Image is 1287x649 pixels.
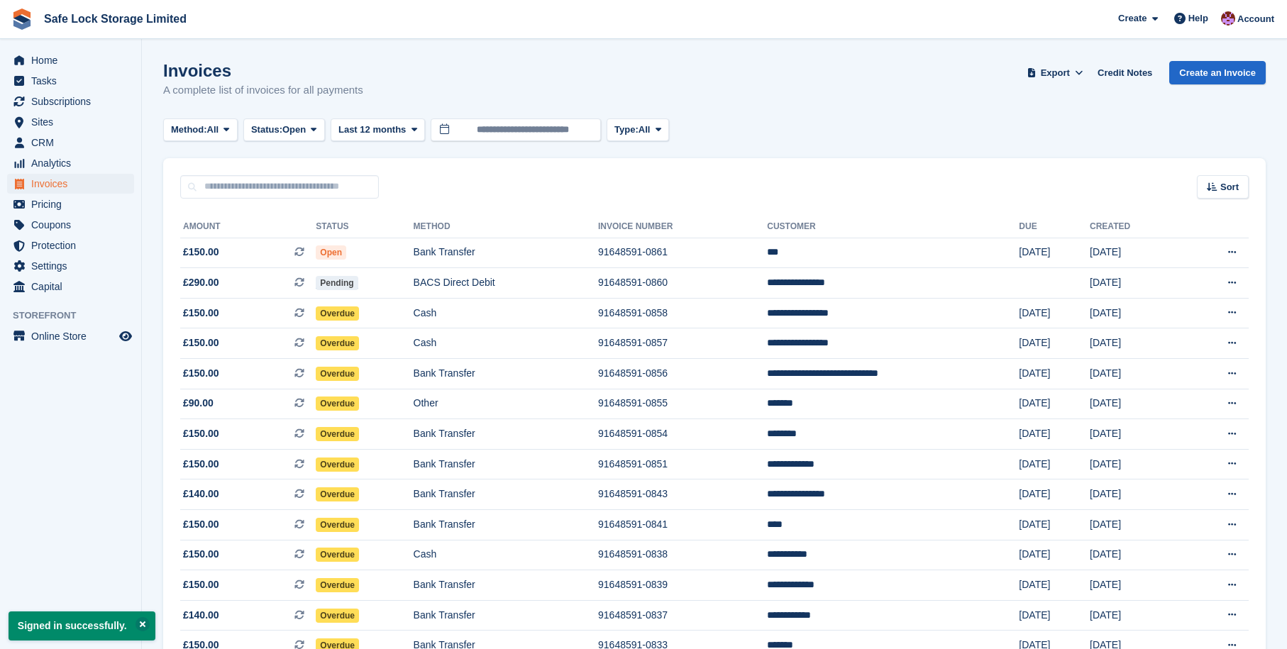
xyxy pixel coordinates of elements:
[1090,510,1181,540] td: [DATE]
[316,396,359,411] span: Overdue
[31,174,116,194] span: Invoices
[1019,540,1090,570] td: [DATE]
[614,123,639,137] span: Type:
[31,256,116,276] span: Settings
[171,123,207,137] span: Method:
[598,449,767,479] td: 91648591-0851
[1090,570,1181,601] td: [DATE]
[414,510,598,540] td: Bank Transfer
[598,570,767,601] td: 91648591-0839
[1090,600,1181,631] td: [DATE]
[207,123,219,137] span: All
[1220,180,1239,194] span: Sort
[1090,268,1181,299] td: [DATE]
[31,112,116,132] span: Sites
[1019,570,1090,601] td: [DATE]
[7,174,134,194] a: menu
[1092,61,1158,84] a: Credit Notes
[183,487,219,501] span: £140.00
[7,91,134,111] a: menu
[163,118,238,142] button: Method: All
[183,547,219,562] span: £150.00
[31,235,116,255] span: Protection
[183,517,219,532] span: £150.00
[1041,66,1070,80] span: Export
[316,216,413,238] th: Status
[7,326,134,346] a: menu
[7,256,134,276] a: menu
[1019,359,1090,389] td: [DATE]
[183,245,219,260] span: £150.00
[598,216,767,238] th: Invoice Number
[316,457,359,472] span: Overdue
[1090,389,1181,419] td: [DATE]
[316,245,346,260] span: Open
[1019,328,1090,359] td: [DATE]
[316,487,359,501] span: Overdue
[414,600,598,631] td: Bank Transfer
[183,577,219,592] span: £150.00
[1090,216,1181,238] th: Created
[598,298,767,328] td: 91648591-0858
[1090,359,1181,389] td: [DATE]
[1237,12,1274,26] span: Account
[607,118,669,142] button: Type: All
[1019,298,1090,328] td: [DATE]
[1024,61,1086,84] button: Export
[598,359,767,389] td: 91648591-0856
[316,578,359,592] span: Overdue
[7,71,134,91] a: menu
[414,570,598,601] td: Bank Transfer
[1019,510,1090,540] td: [DATE]
[7,50,134,70] a: menu
[331,118,425,142] button: Last 12 months
[1090,238,1181,268] td: [DATE]
[1090,298,1181,328] td: [DATE]
[31,133,116,152] span: CRM
[7,215,134,235] a: menu
[414,298,598,328] td: Cash
[1169,61,1266,84] a: Create an Invoice
[338,123,406,137] span: Last 12 months
[1019,238,1090,268] td: [DATE]
[414,268,598,299] td: BACS Direct Debit
[598,268,767,299] td: 91648591-0860
[243,118,325,142] button: Status: Open
[183,457,219,472] span: £150.00
[7,133,134,152] a: menu
[183,608,219,623] span: £140.00
[31,215,116,235] span: Coupons
[414,479,598,510] td: Bank Transfer
[767,216,1019,238] th: Customer
[414,216,598,238] th: Method
[163,82,363,99] p: A complete list of invoices for all payments
[414,449,598,479] td: Bank Transfer
[1090,540,1181,570] td: [DATE]
[414,359,598,389] td: Bank Transfer
[639,123,651,137] span: All
[1019,216,1090,238] th: Due
[316,518,359,532] span: Overdue
[414,238,598,268] td: Bank Transfer
[316,367,359,381] span: Overdue
[117,328,134,345] a: Preview store
[183,306,219,321] span: £150.00
[282,123,306,137] span: Open
[598,328,767,359] td: 91648591-0857
[38,7,192,30] a: Safe Lock Storage Limited
[1019,600,1090,631] td: [DATE]
[414,328,598,359] td: Cash
[1221,11,1235,26] img: Toni Ebong
[316,609,359,623] span: Overdue
[316,427,359,441] span: Overdue
[1090,328,1181,359] td: [DATE]
[31,326,116,346] span: Online Store
[183,335,219,350] span: £150.00
[1019,419,1090,450] td: [DATE]
[7,235,134,255] a: menu
[1188,11,1208,26] span: Help
[183,275,219,290] span: £290.00
[183,426,219,441] span: £150.00
[598,540,767,570] td: 91648591-0838
[598,600,767,631] td: 91648591-0837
